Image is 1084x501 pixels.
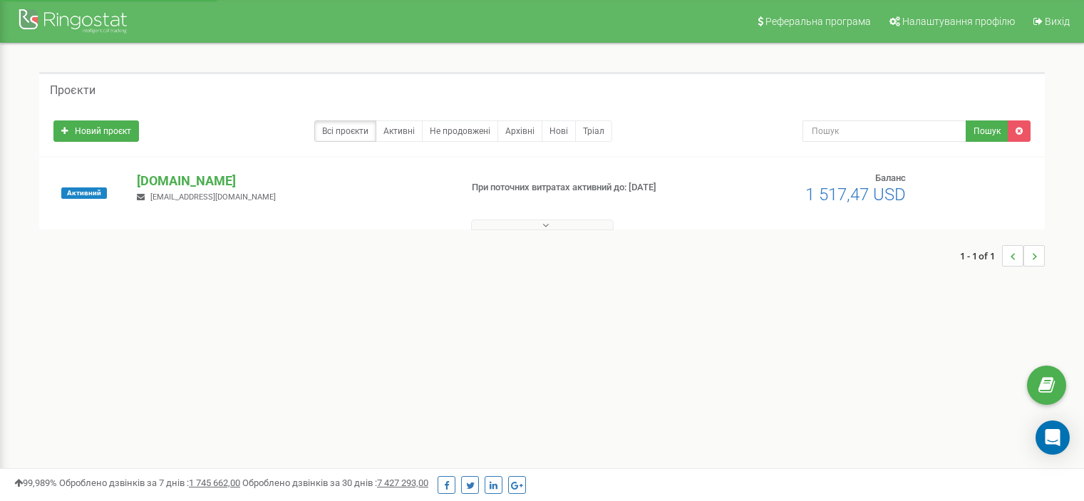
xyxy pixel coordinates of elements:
[960,245,1002,267] span: 1 - 1 of 1
[14,477,57,488] span: 99,989%
[472,181,700,195] p: При поточних витратах активний до: [DATE]
[542,120,576,142] a: Нові
[802,120,966,142] input: Пошук
[50,84,96,97] h5: Проєкти
[902,16,1015,27] span: Налаштування профілю
[422,120,498,142] a: Не продовжені
[575,120,612,142] a: Тріал
[875,172,906,183] span: Баланс
[497,120,542,142] a: Архівні
[765,16,871,27] span: Реферальна програма
[1045,16,1070,27] span: Вихід
[150,192,276,202] span: [EMAIL_ADDRESS][DOMAIN_NAME]
[59,477,240,488] span: Оброблено дзвінків за 7 днів :
[966,120,1008,142] button: Пошук
[53,120,139,142] a: Новий проєкт
[189,477,240,488] u: 1 745 662,00
[137,172,448,190] p: [DOMAIN_NAME]
[377,477,428,488] u: 7 427 293,00
[61,187,107,199] span: Активний
[1036,420,1070,455] div: Open Intercom Messenger
[314,120,376,142] a: Всі проєкти
[376,120,423,142] a: Активні
[242,477,428,488] span: Оброблено дзвінків за 30 днів :
[960,231,1045,281] nav: ...
[805,185,906,205] span: 1 517,47 USD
